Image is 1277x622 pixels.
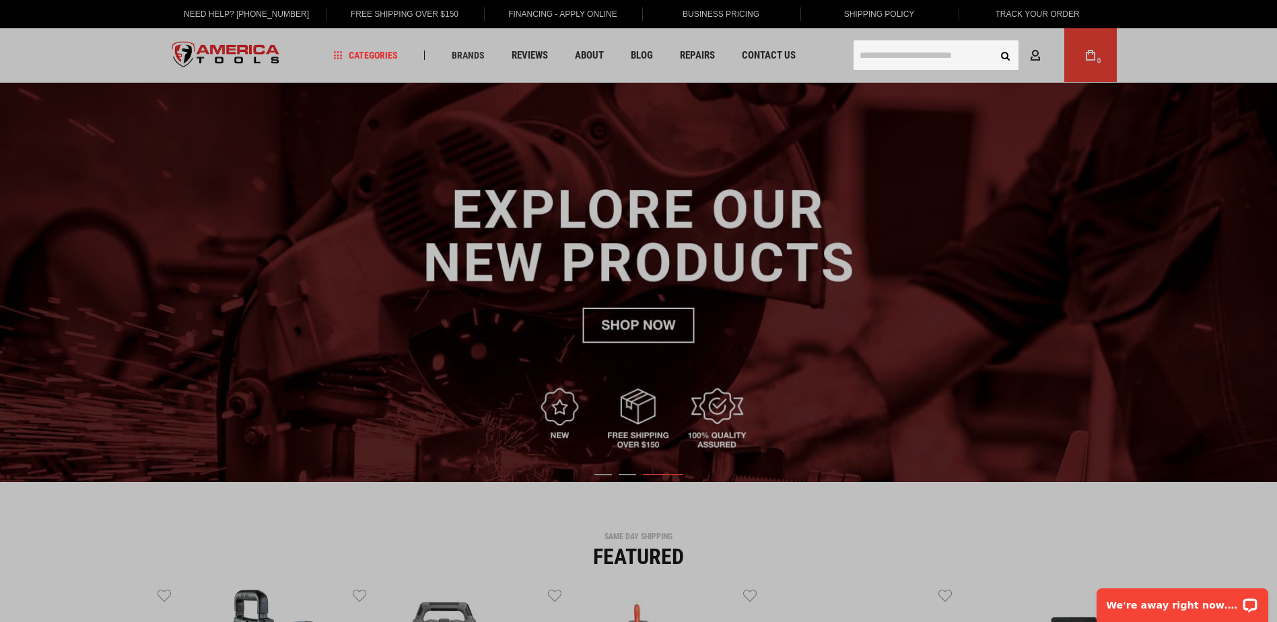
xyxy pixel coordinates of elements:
span: Brands [452,50,485,60]
a: Categories [327,46,404,65]
button: Search [993,42,1019,68]
span: Categories [333,50,398,60]
iframe: LiveChat chat widget [1088,580,1277,622]
a: Brands [446,46,491,65]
